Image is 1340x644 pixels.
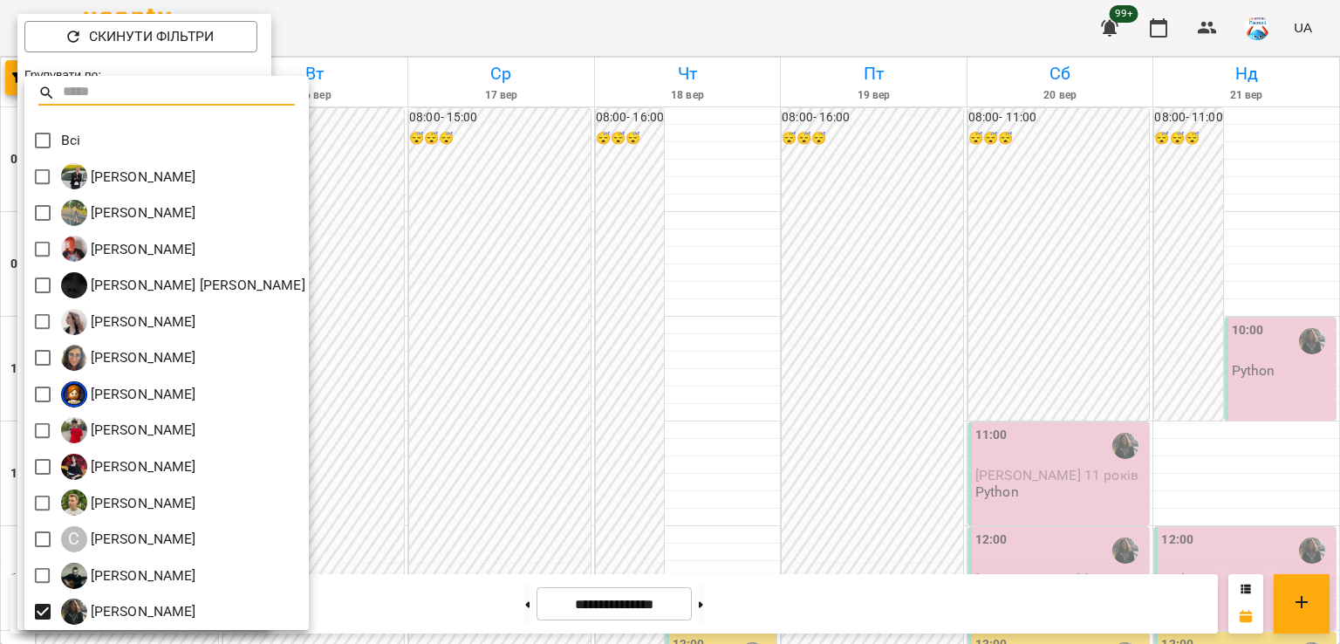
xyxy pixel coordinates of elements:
div: Ластовицький Богдан Вікторович [61,417,196,443]
div: Дедюхов Євгеній Миколайович [61,272,305,298]
a: А [PERSON_NAME] [61,163,196,189]
div: Кулебякіна Ольга [61,345,196,371]
a: Л [PERSON_NAME] [61,417,196,443]
a: П [PERSON_NAME] [61,490,196,516]
div: Степаненко Іван [61,563,196,589]
p: [PERSON_NAME] [87,456,196,477]
img: Д [61,309,87,335]
img: Б [61,200,87,226]
p: [PERSON_NAME] [87,601,196,622]
img: П [61,490,87,516]
p: [PERSON_NAME] [87,565,196,586]
div: Щербаков Максим [61,599,196,625]
div: Куц Олександр [61,381,196,408]
p: [PERSON_NAME] [87,202,196,223]
p: [PERSON_NAME] [87,312,196,332]
a: К [PERSON_NAME] [61,381,196,408]
div: С [61,526,87,552]
p: [PERSON_NAME] [87,420,196,441]
div: Боличова Орина [61,200,196,226]
p: [PERSON_NAME] [87,529,196,550]
p: [PERSON_NAME] [PERSON_NAME] [87,275,305,296]
div: Довгопола Анастасія [61,309,196,335]
a: Д [PERSON_NAME] [PERSON_NAME] [61,272,305,298]
img: Л [61,417,87,443]
img: Б [61,236,87,262]
div: Антощук Артем [61,163,196,189]
p: Всі [61,130,80,151]
a: С [PERSON_NAME] [61,563,196,589]
a: Б [PERSON_NAME] [61,236,196,262]
img: С [61,563,87,589]
a: Б [PERSON_NAME] [61,200,196,226]
img: П [61,454,87,480]
a: П [PERSON_NAME] [61,454,196,480]
a: С [PERSON_NAME] [61,526,196,552]
p: [PERSON_NAME] [87,384,196,405]
img: А [61,163,87,189]
div: Борискіна Яна [61,236,196,262]
a: К [PERSON_NAME] [61,345,196,371]
div: Пятько Сергій Сергійович [61,490,196,516]
a: Щ [PERSON_NAME] [61,599,196,625]
img: К [61,381,87,408]
img: Д [61,272,87,298]
p: [PERSON_NAME] [87,239,196,260]
a: Д [PERSON_NAME] [61,309,196,335]
div: Саенко Олександр Олександрович [61,526,196,552]
img: К [61,345,87,371]
p: [PERSON_NAME] [87,167,196,188]
div: Поліна Грищук [61,454,196,480]
img: Щ [61,599,87,625]
p: [PERSON_NAME] [87,347,196,368]
p: [PERSON_NAME] [87,493,196,514]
